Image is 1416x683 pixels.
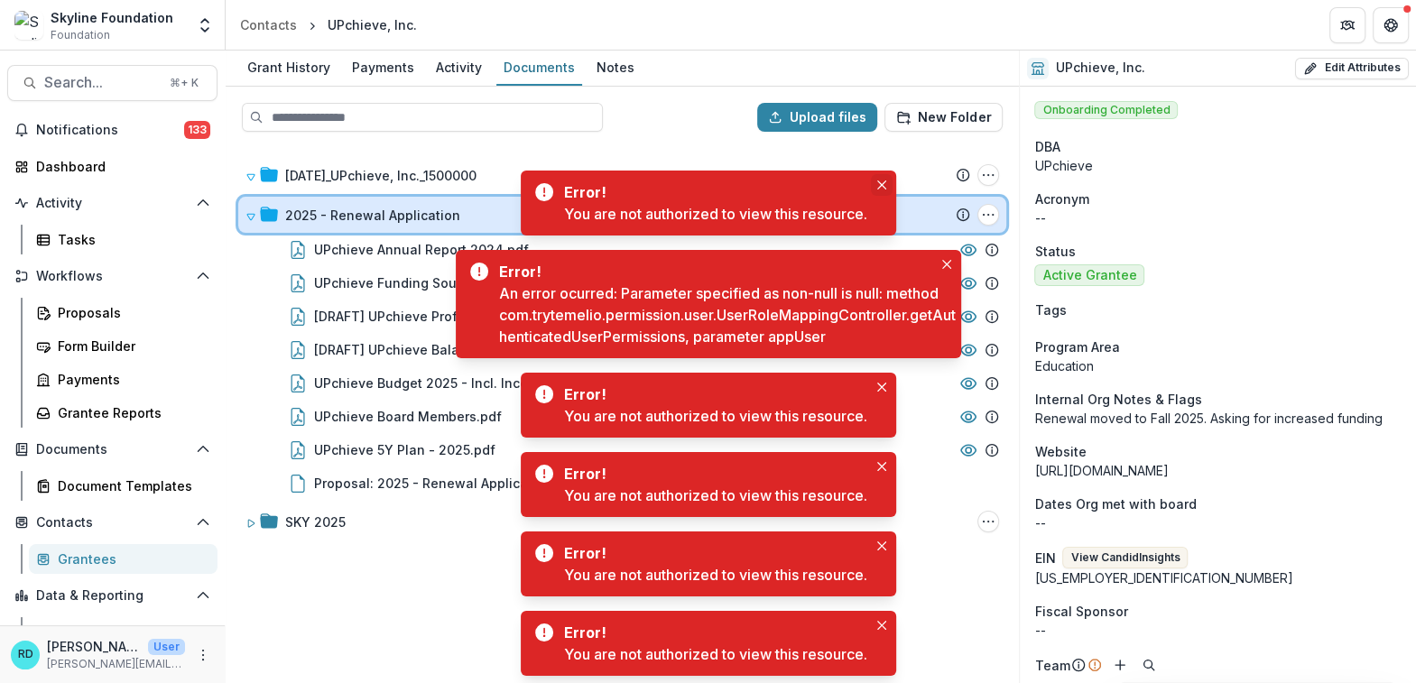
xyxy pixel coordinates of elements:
[58,337,203,355] div: Form Builder
[7,508,217,537] button: Open Contacts
[1109,654,1131,676] button: Add
[238,197,1006,500] div: 2025 - Renewal Application2025 - Renewal Application OptionsUPchieve Annual Report 2024.pdfUPchie...
[58,370,203,389] div: Payments
[1034,602,1127,621] span: Fiscal Sponsor
[496,54,582,80] div: Documents
[36,515,189,531] span: Contacts
[314,407,502,426] div: UPchieve Board Members.pdf
[7,262,217,291] button: Open Workflows
[499,282,961,347] div: An error ocurred: Parameter specified as non-null is null: method com.trytemelio.permission.user....
[238,197,1006,233] div: 2025 - Renewal Application2025 - Renewal Application Options
[7,435,217,464] button: Open Documents
[47,656,185,672] p: [PERSON_NAME][EMAIL_ADDRESS][DOMAIN_NAME]
[36,196,189,211] span: Activity
[1295,58,1409,79] button: Edit Attributes
[58,230,203,249] div: Tasks
[14,11,43,40] img: Skyline Foundation
[58,303,203,322] div: Proposals
[238,157,1006,193] div: [DATE]_UPchieve, Inc._150000006-05-2023_UPchieve, Inc._1500000 Options
[499,261,954,282] div: Error!
[240,15,297,34] div: Contacts
[240,54,338,80] div: Grant History
[1034,494,1196,513] span: Dates Org met with board
[314,273,569,292] div: UPchieve Funding Sources - Skyline.pdf
[58,549,203,568] div: Grantees
[757,103,877,132] button: Upload files
[29,225,217,254] a: Tasks
[1034,390,1201,409] span: Internal Org Notes & Flags
[238,366,1006,400] div: UPchieve Budget 2025 - Incl. Income.pdf
[429,54,489,80] div: Activity
[240,51,338,86] a: Grant History
[7,152,217,181] a: Dashboard
[285,166,477,185] div: [DATE]_UPchieve, Inc._1500000
[44,74,159,91] span: Search...
[285,512,346,531] div: SKY 2025
[18,649,33,660] div: Raquel Donoso
[1034,137,1060,156] span: DBA
[238,466,1006,500] div: Proposal: 2025 - Renewal Application
[884,103,1003,132] button: New Folder
[1062,547,1188,568] button: View CandidInsights
[314,440,495,459] div: UPchieve 5Y Plan - 2025.pdf
[977,164,999,186] button: 06-05-2023_UPchieve, Inc._1500000 Options
[36,588,189,604] span: Data & Reporting
[1034,242,1075,261] span: Status
[238,433,1006,466] div: UPchieve 5Y Plan - 2025.pdf
[871,376,893,398] button: Close
[564,405,867,427] div: You are not authorized to view this resource.
[58,623,203,641] div: Dashboard
[233,12,304,38] a: Contacts
[238,266,1006,300] div: UPchieve Funding Sources - Skyline.pdf
[314,240,529,259] div: UPchieve Annual Report 2024.pdf
[1034,156,1402,175] div: UPchieve
[1034,621,1402,640] div: --
[238,333,1006,366] div: [DRAFT] UPchieve Balance Sheet 2024.pdf
[1042,268,1136,283] span: Active Grantee
[589,51,642,86] a: Notes
[345,51,421,86] a: Payments
[192,644,214,666] button: More
[1138,654,1160,676] button: Search
[148,639,185,655] p: User
[51,27,110,43] span: Foundation
[345,54,421,80] div: Payments
[285,206,460,225] div: 2025 - Renewal Application
[192,7,217,43] button: Open entity switcher
[1034,337,1119,356] span: Program Area
[1056,60,1145,76] h2: UPchieve, Inc.
[314,474,552,493] div: Proposal: 2025 - Renewal Application
[564,383,860,405] div: Error!
[238,400,1006,433] div: UPchieve Board Members.pdf
[29,544,217,574] a: Grantees
[314,374,572,392] div: UPchieve Budget 2025 - Incl. Income.pdf
[1034,442,1086,461] span: Website
[977,511,999,532] button: SKY 2025 Options
[58,403,203,422] div: Grantee Reports
[1034,208,1402,227] p: --
[1373,7,1409,43] button: Get Help
[29,331,217,361] a: Form Builder
[1034,549,1055,568] p: EIN
[238,233,1006,266] div: UPchieve Annual Report 2024.pdf
[1034,463,1168,478] a: [URL][DOMAIN_NAME]
[51,8,173,27] div: Skyline Foundation
[1329,7,1365,43] button: Partners
[314,340,586,359] div: [DRAFT] UPchieve Balance Sheet 2024.pdf
[871,614,893,636] button: Close
[1034,568,1402,587] div: [US_EMPLOYER_IDENTIFICATION_NUMBER]
[36,442,189,457] span: Documents
[589,54,642,80] div: Notes
[47,637,141,656] p: [PERSON_NAME]
[238,300,1006,333] div: [DRAFT] UPchieve Profit and Loss 2024.pdf
[1034,409,1402,428] p: Renewal moved to Fall 2025. Asking for increased funding
[564,181,860,203] div: Error!
[166,73,202,93] div: ⌘ + K
[1034,656,1069,675] p: Team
